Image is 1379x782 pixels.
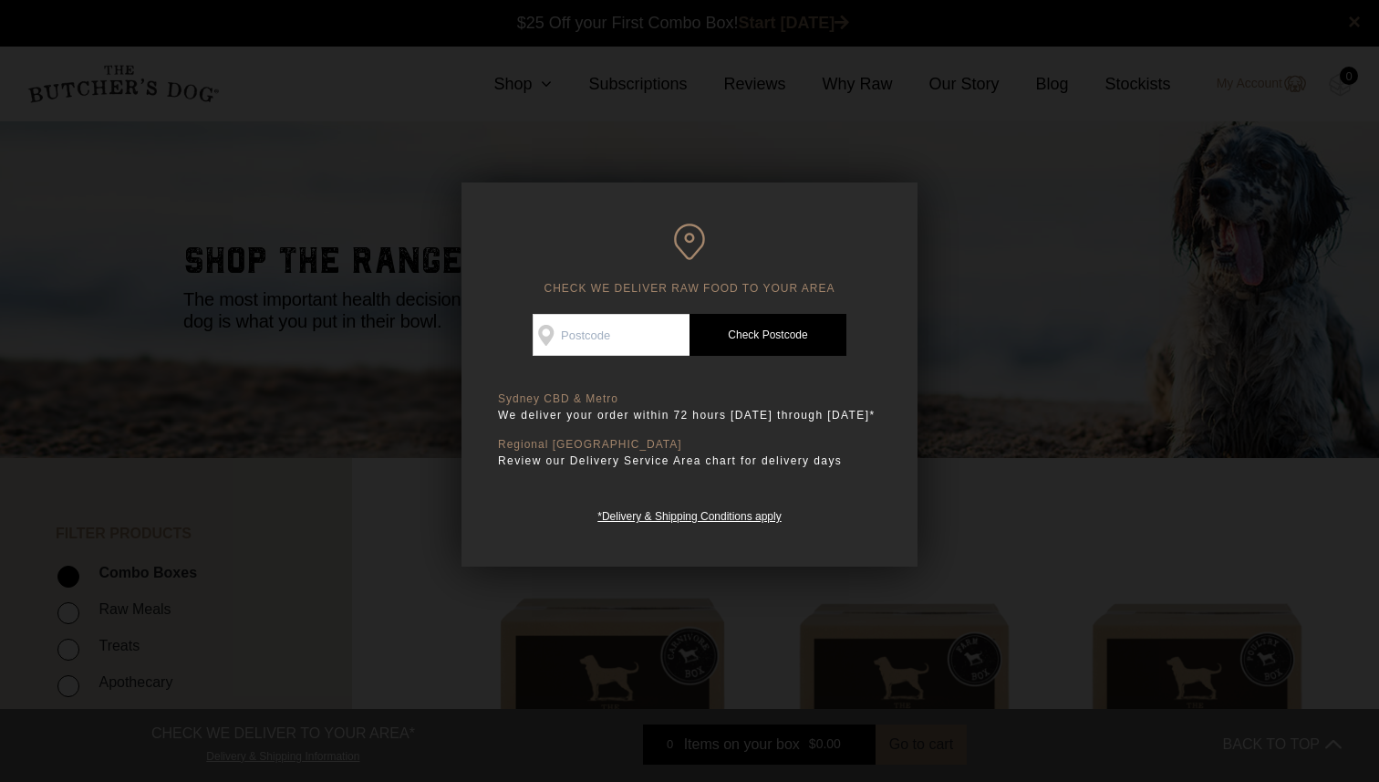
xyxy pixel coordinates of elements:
p: Review our Delivery Service Area chart for delivery days [498,452,881,470]
a: Check Postcode [689,314,846,356]
p: Sydney CBD & Metro [498,392,881,406]
a: *Delivery & Shipping Conditions apply [597,506,781,523]
p: We deliver your order within 72 hours [DATE] through [DATE]* [498,406,881,424]
input: Postcode [533,314,689,356]
h6: CHECK WE DELIVER RAW FOOD TO YOUR AREA [498,224,881,296]
p: Regional [GEOGRAPHIC_DATA] [498,438,881,452]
